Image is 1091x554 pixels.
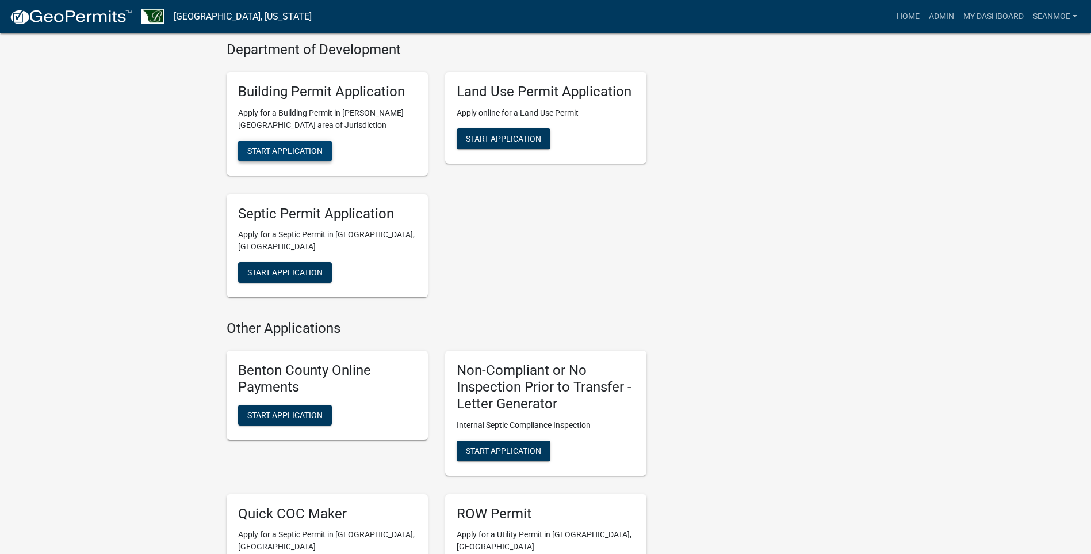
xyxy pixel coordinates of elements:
[141,9,164,24] img: Benton County, Minnesota
[466,446,541,455] span: Start Application
[457,362,635,412] h5: Non-Compliant or No Inspection Prior to Transfer - Letter Generator
[892,6,924,28] a: Home
[247,410,323,419] span: Start Application
[457,419,635,431] p: Internal Septic Compliance Inspection
[924,6,959,28] a: Admin
[238,262,332,283] button: Start Application
[238,229,416,253] p: Apply for a Septic Permit in [GEOGRAPHIC_DATA], [GEOGRAPHIC_DATA]
[238,84,416,100] h5: Building Permit Application
[457,84,635,100] h5: Land Use Permit Application
[247,268,323,277] span: Start Application
[457,529,635,553] p: Apply for a Utility Permit in [GEOGRAPHIC_DATA], [GEOGRAPHIC_DATA]
[457,128,550,149] button: Start Application
[238,141,332,161] button: Start Application
[1028,6,1082,28] a: SeanMoe
[238,206,416,222] h5: Septic Permit Application
[238,362,416,396] h5: Benton County Online Payments
[238,405,332,426] button: Start Application
[247,146,323,155] span: Start Application
[959,6,1028,28] a: My Dashboard
[238,506,416,522] h5: Quick COC Maker
[457,441,550,461] button: Start Application
[457,506,635,522] h5: ROW Permit
[174,7,312,26] a: [GEOGRAPHIC_DATA], [US_STATE]
[238,529,416,553] p: Apply for a Septic Permit in [GEOGRAPHIC_DATA], [GEOGRAPHIC_DATA]
[227,41,646,58] h4: Department of Development
[466,134,541,143] span: Start Application
[457,107,635,119] p: Apply online for a Land Use Permit
[227,320,646,337] h4: Other Applications
[238,107,416,131] p: Apply for a Building Permit in [PERSON_NAME][GEOGRAPHIC_DATA] area of Jurisdiction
